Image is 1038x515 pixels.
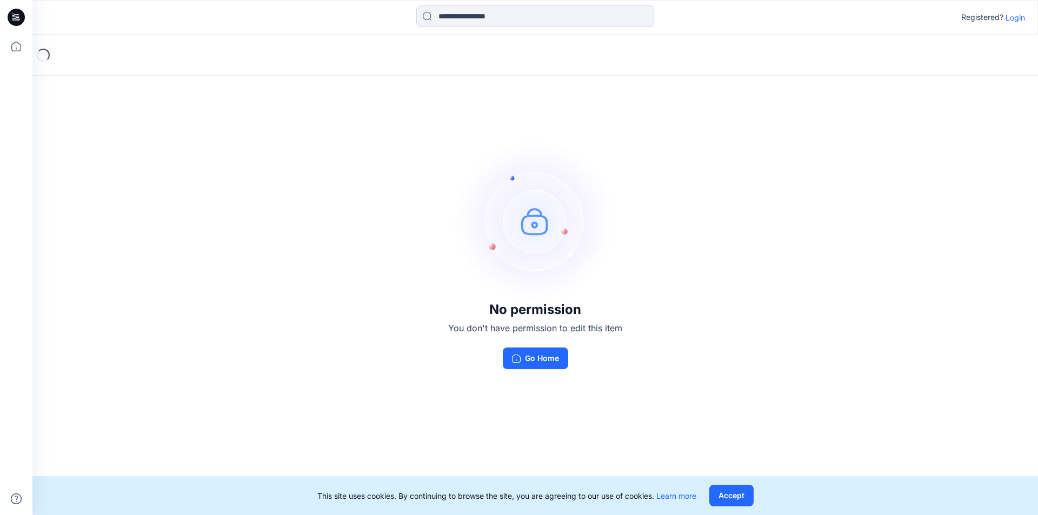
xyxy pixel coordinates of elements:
img: no-perm.svg [454,140,616,302]
p: You don't have permission to edit this item [448,322,622,335]
h3: No permission [448,302,622,317]
button: Accept [709,485,754,506]
p: Registered? [961,11,1003,24]
p: Login [1006,12,1025,23]
button: Go Home [503,347,568,369]
a: Learn more [656,491,696,500]
p: This site uses cookies. By continuing to browse the site, you are agreeing to our use of cookies. [317,490,696,501]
